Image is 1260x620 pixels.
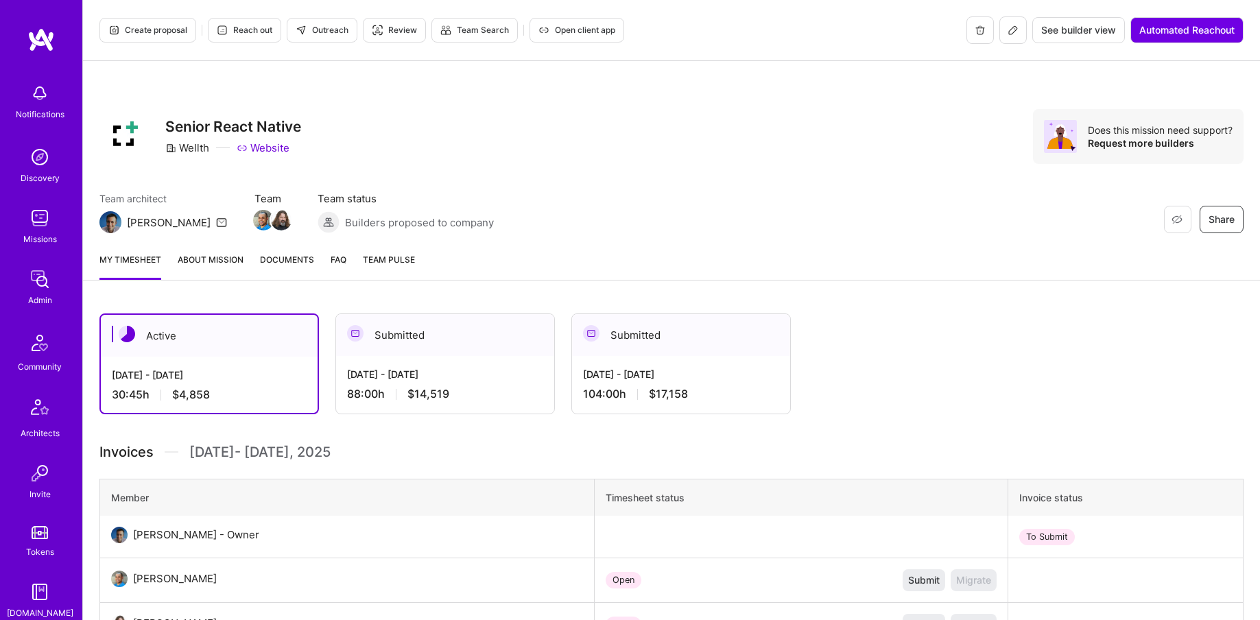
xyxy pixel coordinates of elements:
span: Review [372,24,417,36]
img: discovery [26,143,54,171]
button: Review [363,18,426,43]
div: [DOMAIN_NAME] [7,606,73,620]
div: Wellth [165,141,209,155]
i: icon EyeClosed [1172,214,1182,225]
a: Team Pulse [363,252,415,280]
div: Missions [23,232,57,246]
div: Tokens [26,545,54,559]
img: Community [23,326,56,359]
div: [PERSON_NAME] [127,215,211,230]
a: Team Member Avatar [254,208,272,232]
button: Automated Reachout [1130,17,1244,43]
a: Team Member Avatar [272,208,290,232]
th: Invoice status [1008,479,1244,516]
div: Admin [28,293,52,307]
div: Notifications [16,107,64,121]
div: [DATE] - [DATE] [583,367,779,381]
img: bell [26,80,54,107]
img: Builders proposed to company [318,211,340,233]
button: Create proposal [99,18,196,43]
a: FAQ [331,252,346,280]
img: Submitted [583,325,599,342]
span: $17,158 [649,387,688,401]
div: 104:00 h [583,387,779,401]
span: $4,858 [172,387,210,402]
div: [DATE] - [DATE] [347,367,543,381]
a: Documents [260,252,314,280]
img: Architects [23,393,56,426]
span: See builder view [1041,23,1116,37]
button: Open client app [530,18,624,43]
div: Submitted [336,314,554,356]
span: Invoices [99,442,154,462]
div: Active [101,315,318,357]
button: Reach out [208,18,281,43]
span: Create proposal [108,24,187,36]
i: icon Mail [216,217,227,228]
img: User Avatar [111,527,128,543]
button: Team Search [431,18,518,43]
div: Open [606,572,641,588]
img: Divider [165,442,178,462]
div: [PERSON_NAME] - Owner [133,527,259,543]
div: [PERSON_NAME] [133,571,217,587]
img: tokens [32,526,48,539]
span: Automated Reachout [1139,23,1235,37]
span: Open client app [538,24,615,36]
div: Submitted [572,314,790,356]
img: User Avatar [111,571,128,587]
div: [DATE] - [DATE] [112,368,307,382]
button: Share [1200,206,1244,233]
span: Reach out [217,24,272,36]
img: guide book [26,578,54,606]
span: Team Search [440,24,509,36]
a: My timesheet [99,252,161,280]
div: Does this mission need support? [1088,123,1233,136]
span: $14,519 [407,387,449,401]
button: See builder view [1032,17,1125,43]
img: Team Member Avatar [253,210,274,230]
span: Team status [318,191,494,206]
button: Submit [903,569,945,591]
span: Documents [260,252,314,267]
div: Invite [29,487,51,501]
img: teamwork [26,204,54,232]
img: Invite [26,460,54,487]
div: Request more builders [1088,136,1233,150]
img: Company Logo [99,109,149,158]
a: Website [237,141,289,155]
img: Team Architect [99,211,121,233]
a: About Mission [178,252,243,280]
span: Outreach [296,24,348,36]
span: [DATE] - [DATE] , 2025 [189,442,331,462]
i: icon Proposal [108,25,119,36]
img: Active [119,326,135,342]
span: Submit [908,573,940,587]
div: 30:45 h [112,387,307,402]
img: Avatar [1044,120,1077,153]
div: Community [18,359,62,374]
img: Team Member Avatar [271,210,292,230]
i: icon Targeter [372,25,383,36]
div: Discovery [21,171,60,185]
span: Team Pulse [363,254,415,265]
th: Timesheet status [594,479,1008,516]
span: Team [254,191,290,206]
h3: Senior React Native [165,118,301,135]
img: admin teamwork [26,265,54,293]
button: Outreach [287,18,357,43]
div: To Submit [1019,529,1075,545]
span: Share [1209,213,1235,226]
img: logo [27,27,55,52]
div: 88:00 h [347,387,543,401]
div: Architects [21,426,60,440]
img: Submitted [347,325,364,342]
i: icon CompanyGray [165,143,176,154]
span: Team architect [99,191,227,206]
th: Member [100,479,595,516]
span: Builders proposed to company [345,215,494,230]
